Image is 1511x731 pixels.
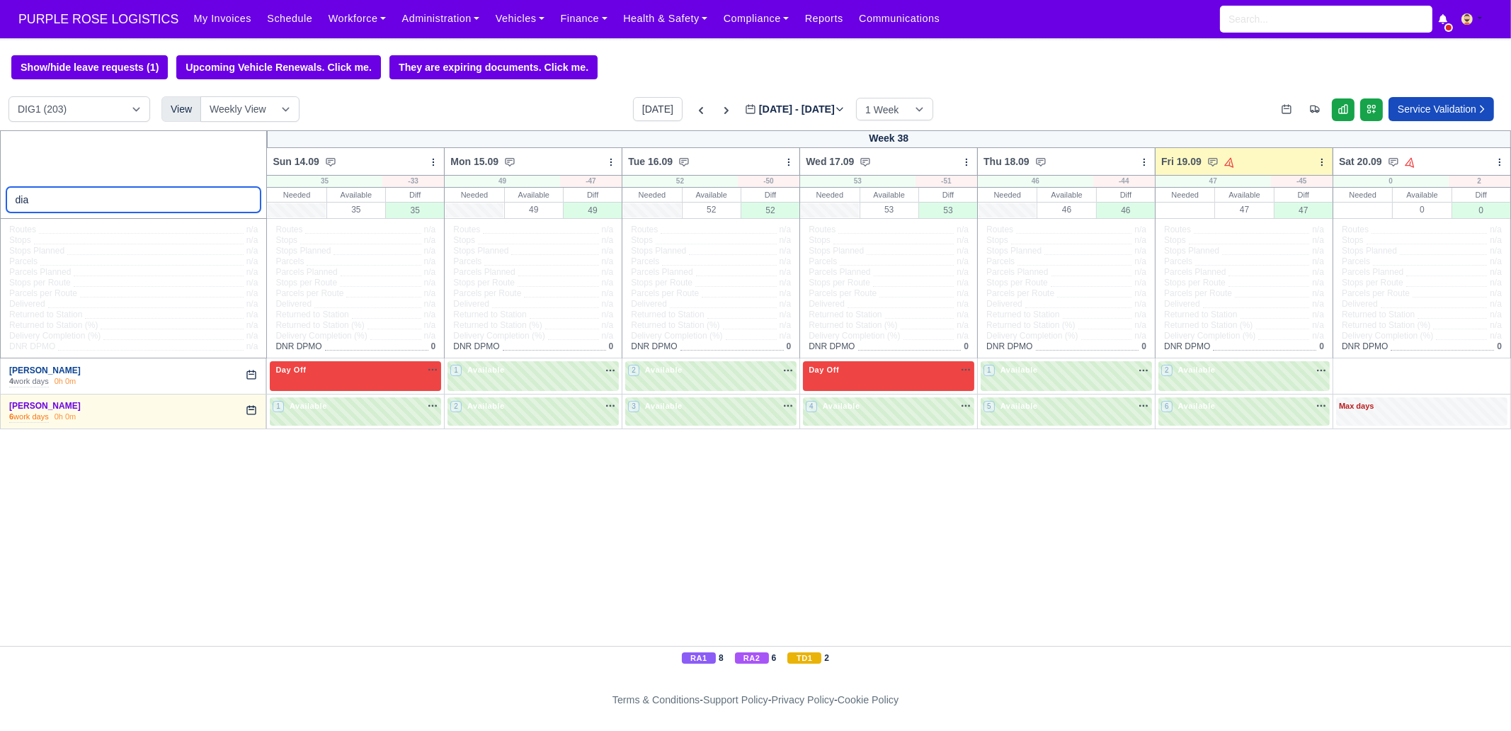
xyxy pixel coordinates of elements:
[9,246,64,256] span: Stops Planned
[1312,225,1324,234] span: n/a
[1490,256,1502,266] span: n/a
[986,278,1048,288] span: Stops per Route
[9,401,81,411] a: [PERSON_NAME]
[382,176,444,187] div: -33
[1490,331,1502,341] span: n/a
[424,331,436,341] span: n/a
[957,331,969,341] span: n/a
[1164,225,1191,235] span: Routes
[424,310,436,319] span: n/a
[1342,341,1388,352] span: DNR DPMO
[431,341,436,351] span: 0
[9,310,82,320] span: Returned to Station
[957,299,969,309] span: n/a
[246,246,258,256] span: n/a
[464,401,508,411] span: Available
[1339,154,1382,169] span: Sat 20.09
[1490,278,1502,288] span: n/a
[386,188,444,202] div: Diff
[1342,299,1378,310] span: Delivered
[1164,288,1232,299] span: Parcels per Route
[780,320,792,330] span: n/a
[780,225,792,234] span: n/a
[602,235,614,245] span: n/a
[275,278,337,288] span: Stops per Route
[703,694,768,705] a: Support Policy
[275,331,367,341] span: Delivery Completion (%)
[450,365,462,376] span: 1
[983,154,1030,169] span: Thu 18.09
[424,225,436,234] span: n/a
[986,320,1075,331] span: Returned to Station (%)
[464,365,508,375] span: Available
[1164,267,1226,278] span: Parcels Planned
[9,365,81,375] a: [PERSON_NAME]
[1134,299,1146,309] span: n/a
[622,176,737,187] div: 52
[453,341,499,352] span: DNR DPMO
[1490,310,1502,319] span: n/a
[602,267,614,277] span: n/a
[246,310,258,319] span: n/a
[275,267,337,278] span: Parcels Planned
[9,331,101,341] span: Delivery Completion (%)
[978,176,1093,187] div: 46
[602,299,614,309] span: n/a
[1037,188,1095,202] div: Available
[986,310,1059,320] span: Returned to Station
[1134,246,1146,256] span: n/a
[1449,176,1510,187] div: 2
[1312,331,1324,341] span: n/a
[1164,235,1186,246] span: Stops
[1339,400,1505,413] div: Max days
[453,310,526,320] span: Returned to Station
[1490,225,1502,234] span: n/a
[1164,246,1219,256] span: Stops Planned
[622,188,681,202] div: Needed
[602,225,614,234] span: n/a
[424,235,436,245] span: n/a
[453,256,481,267] span: Parcels
[642,401,685,411] span: Available
[246,331,258,341] span: n/a
[445,188,503,202] div: Needed
[631,310,704,320] span: Returned to Station
[176,55,381,79] a: Upcoming Vehicle Renewals. Click me.
[986,288,1054,299] span: Parcels per Route
[1342,235,1364,246] span: Stops
[957,278,969,288] span: n/a
[1141,341,1146,351] span: 0
[809,235,831,246] span: Stops
[631,320,719,331] span: Returned to Station (%)
[838,694,899,705] a: Cookie Policy
[1312,320,1324,330] span: n/a
[1220,6,1432,33] input: Search...
[424,246,436,256] span: n/a
[964,341,969,351] span: 0
[386,202,444,218] div: 35
[986,256,1015,267] span: Parcels
[1164,256,1192,267] span: Parcels
[1134,288,1146,298] span: n/a
[1134,331,1146,341] span: n/a
[424,299,436,309] span: n/a
[780,235,792,245] span: n/a
[394,5,487,33] a: Administration
[9,267,71,278] span: Parcels Planned
[1342,267,1403,278] span: Parcels Planned
[1156,176,1270,187] div: 47
[957,256,969,266] span: n/a
[246,278,258,288] span: n/a
[327,188,385,202] div: Available
[1342,278,1403,288] span: Stops per Route
[1342,256,1370,267] span: Parcels
[631,288,699,299] span: Parcels per Route
[780,288,792,298] span: n/a
[1097,188,1155,202] div: Diff
[1161,365,1173,376] span: 2
[631,278,692,288] span: Stops per Route
[453,331,544,341] span: Delivery Completion (%)
[628,154,673,169] span: Tue 16.09
[424,256,436,266] span: n/a
[1319,341,1324,351] span: 0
